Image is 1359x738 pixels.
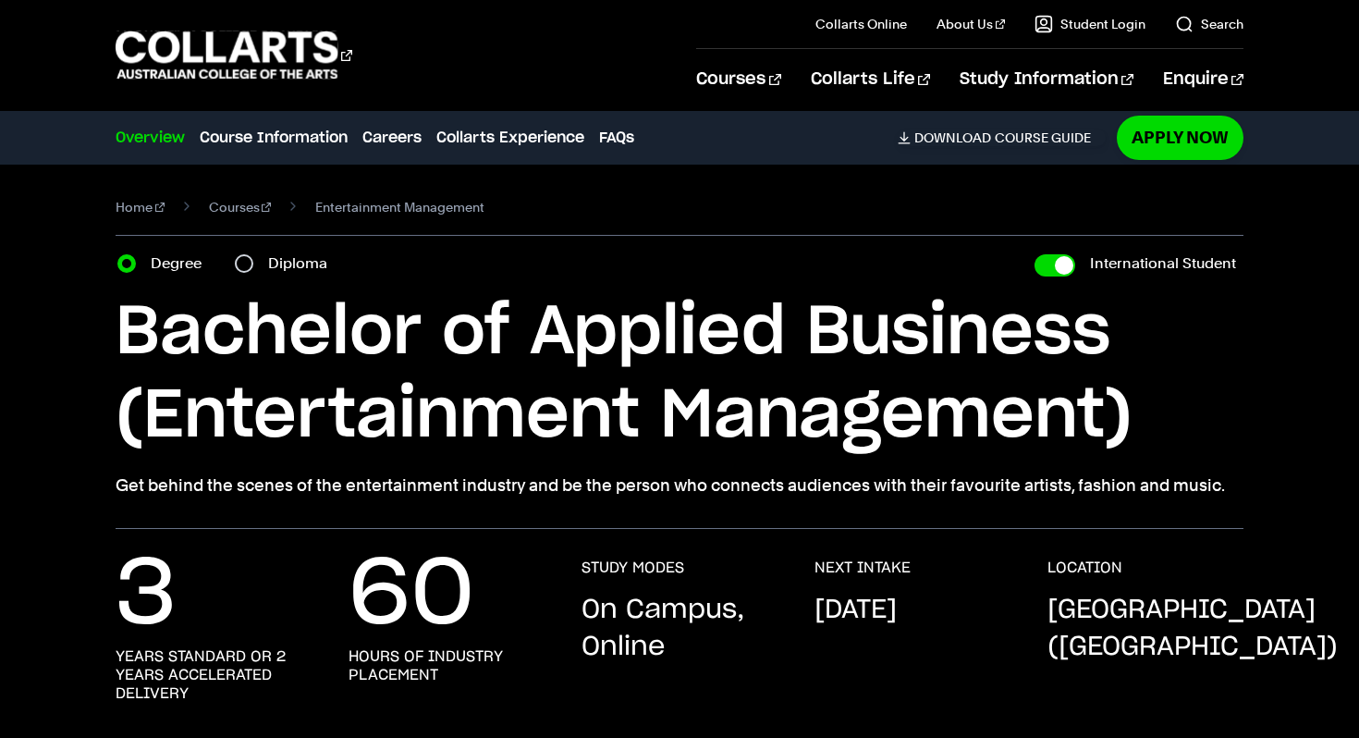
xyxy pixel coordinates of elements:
a: Study Information [960,49,1133,110]
p: On Campus, Online [582,592,777,666]
h3: hours of industry placement [349,647,545,684]
h3: STUDY MODES [582,559,684,577]
span: Download [914,129,991,146]
a: Careers [362,127,422,149]
label: Degree [151,251,213,277]
a: Courses [696,49,780,110]
p: [GEOGRAPHIC_DATA] ([GEOGRAPHIC_DATA]) [1047,592,1338,666]
h3: LOCATION [1047,559,1122,577]
a: Search [1175,15,1243,33]
p: 60 [349,559,474,633]
a: Courses [209,194,272,220]
a: Overview [116,127,185,149]
a: Collarts Life [811,49,930,110]
div: Go to homepage [116,29,352,81]
a: Collarts Online [815,15,907,33]
p: 3 [116,559,177,633]
a: DownloadCourse Guide [898,129,1106,146]
a: Student Login [1035,15,1145,33]
h3: NEXT INTAKE [814,559,911,577]
p: Get behind the scenes of the entertainment industry and be the person who connects audiences with... [116,473,1243,498]
label: International Student [1090,251,1236,277]
a: Enquire [1163,49,1243,110]
a: About Us [937,15,1005,33]
span: Entertainment Management [315,194,484,220]
label: Diploma [268,251,338,277]
h3: years standard or 2 years accelerated delivery [116,647,312,703]
p: [DATE] [814,592,897,629]
a: FAQs [599,127,634,149]
a: Course Information [200,127,348,149]
a: Home [116,194,165,220]
a: Collarts Experience [436,127,584,149]
h1: Bachelor of Applied Business (Entertainment Management) [116,291,1243,458]
a: Apply Now [1117,116,1243,159]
